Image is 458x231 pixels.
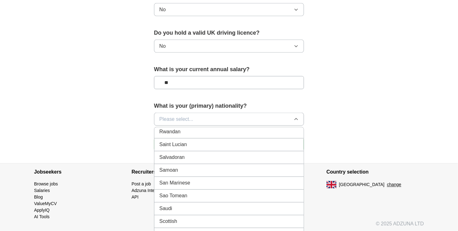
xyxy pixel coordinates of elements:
span: Salvadoran [159,154,185,161]
a: Salaries [34,188,50,193]
span: Samoan [159,167,178,174]
span: No [159,42,166,50]
a: Adzuna Intelligence [132,188,170,193]
span: Saint Lucian [159,141,187,149]
a: Post a job [132,182,151,187]
label: What is your current annual salary? [154,65,304,74]
button: No [154,40,304,53]
a: ValueMyCV [34,201,57,206]
a: ApplyIQ [34,208,50,213]
button: Please select... [154,113,304,126]
label: Do you hold a valid UK driving licence? [154,29,304,37]
span: Saudi [159,205,172,213]
label: What is your (primary) nationality? [154,102,304,110]
span: Please select... [159,115,193,123]
a: Blog [34,195,43,200]
span: Rwandan [159,128,181,136]
span: Sao Tomean [159,192,187,200]
span: San Marinese [159,179,190,187]
span: No [159,6,166,13]
a: Browse jobs [34,182,58,187]
a: API [132,195,139,200]
h4: Country selection [326,164,424,181]
span: Scottish [159,218,177,225]
img: UK flag [326,181,336,189]
button: change [387,182,401,188]
a: AI Tools [34,214,50,219]
span: [GEOGRAPHIC_DATA] [339,182,385,188]
button: No [154,3,304,16]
